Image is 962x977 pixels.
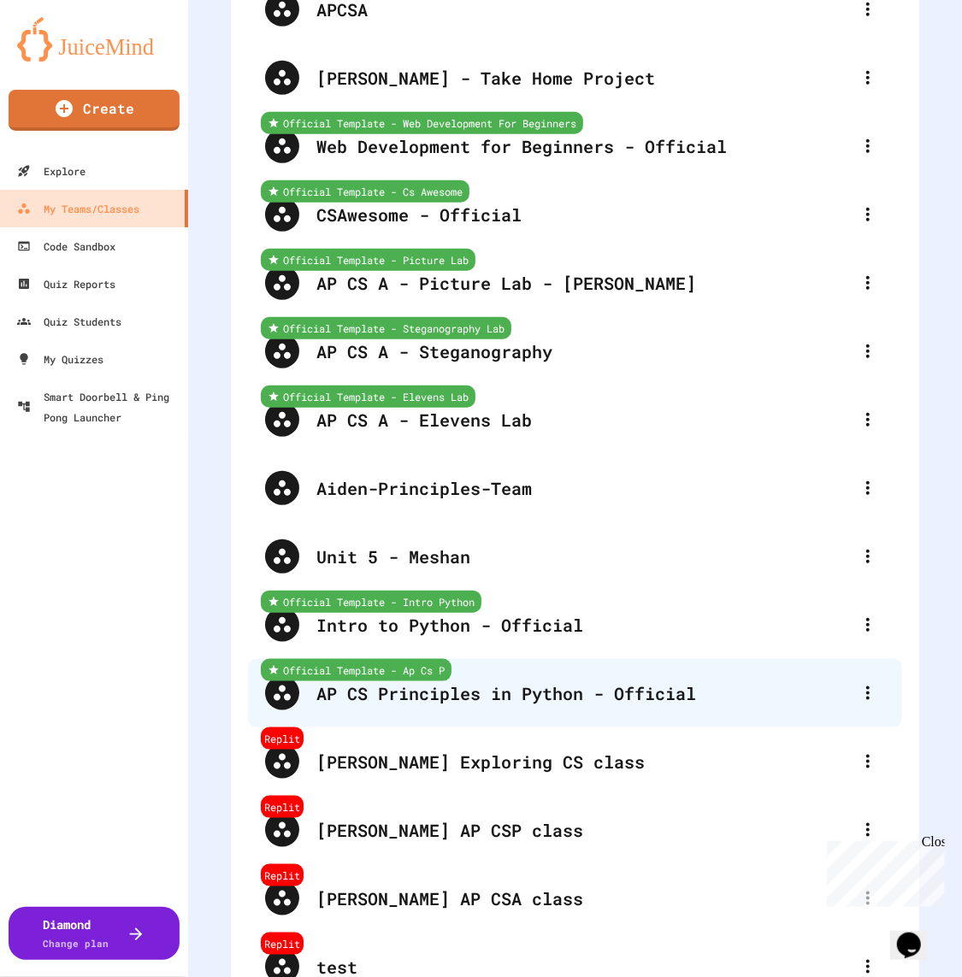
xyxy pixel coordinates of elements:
[261,249,475,271] div: Official Template - Picture Lab
[316,680,851,706] div: AP CS Principles in Python - Official
[248,591,902,659] div: Official Template - Intro PythonIntro to Python - Official
[248,454,902,522] div: Aiden-Principles-Team
[248,659,902,727] div: Official Template - Ap Cs PAP CS Principles in Python - Official
[316,612,851,638] div: Intro to Python - Official
[261,180,469,203] div: Official Template - Cs Awesome
[7,7,118,109] div: Chat with us now!Close
[17,386,181,427] div: Smart Doorbell & Ping Pong Launcher
[316,817,851,843] div: [PERSON_NAME] AP CSP class
[248,317,902,386] div: Official Template - Steganography LabAP CS A - Steganography
[316,133,851,159] div: Web Development for Beginners - Official
[17,274,115,294] div: Quiz Reports
[248,522,902,591] div: Unit 5 - Meshan
[316,749,851,774] div: [PERSON_NAME] Exploring CS class
[17,236,115,256] div: Code Sandbox
[17,17,171,62] img: logo-orange.svg
[261,864,304,886] div: Replit
[316,475,851,501] div: Aiden-Principles-Team
[261,727,304,750] div: Replit
[261,591,481,613] div: Official Template - Intro Python
[248,864,902,933] div: Replit[PERSON_NAME] AP CSA class
[248,112,902,180] div: Official Template - Web Development For BeginnersWeb Development for Beginners - Official
[9,90,180,131] a: Create
[261,659,451,681] div: Official Template - Ap Cs P
[261,933,304,955] div: Replit
[17,198,139,219] div: My Teams/Classes
[248,44,902,112] div: [PERSON_NAME] - Take Home Project
[261,796,304,818] div: Replit
[316,886,851,911] div: [PERSON_NAME] AP CSA class
[17,349,103,369] div: My Quizzes
[44,915,109,951] div: Diamond
[261,317,511,339] div: Official Template - Steganography Lab
[820,834,945,907] iframe: chat widget
[316,270,851,296] div: AP CS A - Picture Lab - [PERSON_NAME]
[17,161,86,181] div: Explore
[248,796,902,864] div: Replit[PERSON_NAME] AP CSP class
[316,544,851,569] div: Unit 5 - Meshan
[17,311,121,332] div: Quiz Students
[9,907,180,960] button: DiamondChange plan
[316,407,851,433] div: AP CS A - Elevens Lab
[316,338,851,364] div: AP CS A - Steganography
[44,937,109,950] span: Change plan
[890,909,945,960] iframe: chat widget
[248,249,902,317] div: Official Template - Picture LabAP CS A - Picture Lab - [PERSON_NAME]
[248,180,902,249] div: Official Template - Cs AwesomeCSAwesome - Official
[261,112,583,134] div: Official Template - Web Development For Beginners
[316,202,851,227] div: CSAwesome - Official
[248,727,902,796] div: Replit[PERSON_NAME] Exploring CS class
[261,386,475,408] div: Official Template - Elevens Lab
[316,65,851,91] div: [PERSON_NAME] - Take Home Project
[248,386,902,454] div: Official Template - Elevens LabAP CS A - Elevens Lab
